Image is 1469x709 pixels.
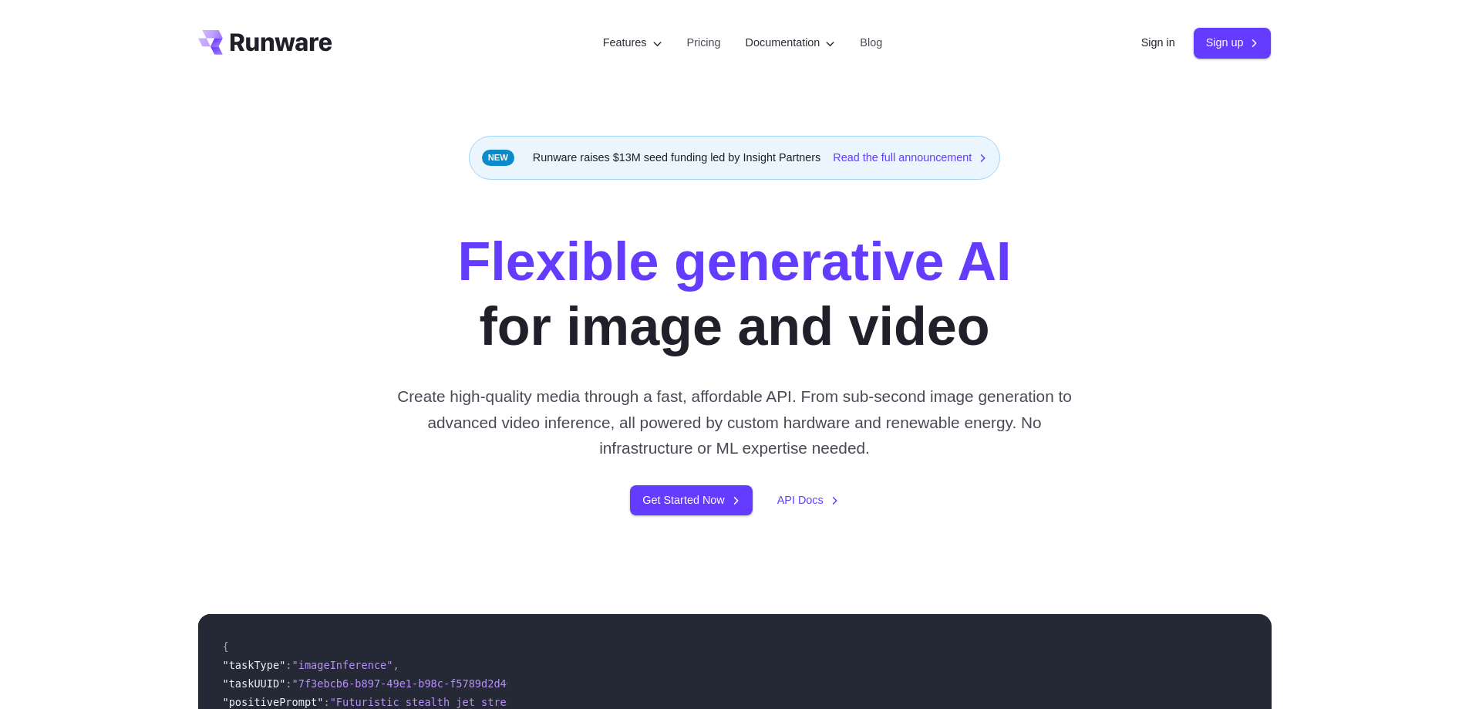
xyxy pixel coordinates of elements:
strong: Flexible generative AI [457,231,1011,292]
h1: for image and video [457,229,1011,359]
span: { [223,640,229,653]
a: API Docs [777,491,839,509]
span: "imageInference" [292,659,393,671]
p: Create high-quality media through a fast, affordable API. From sub-second image generation to adv... [391,383,1078,461]
span: "positivePrompt" [223,696,324,708]
span: : [323,696,329,708]
a: Sign up [1194,28,1272,58]
label: Features [603,34,662,52]
label: Documentation [746,34,836,52]
span: "Futuristic stealth jet streaking through a neon-lit cityscape with glowing purple exhaust" [330,696,905,708]
div: Runware raises $13M seed funding led by Insight Partners [469,136,1001,180]
a: Blog [860,34,882,52]
span: "7f3ebcb6-b897-49e1-b98c-f5789d2d40d7" [292,677,532,690]
a: Go to / [198,30,332,55]
a: Read the full announcement [833,149,987,167]
a: Pricing [687,34,721,52]
a: Get Started Now [630,485,752,515]
a: Sign in [1141,34,1175,52]
span: : [285,677,291,690]
span: "taskType" [223,659,286,671]
span: "taskUUID" [223,677,286,690]
span: : [285,659,291,671]
span: , [393,659,399,671]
